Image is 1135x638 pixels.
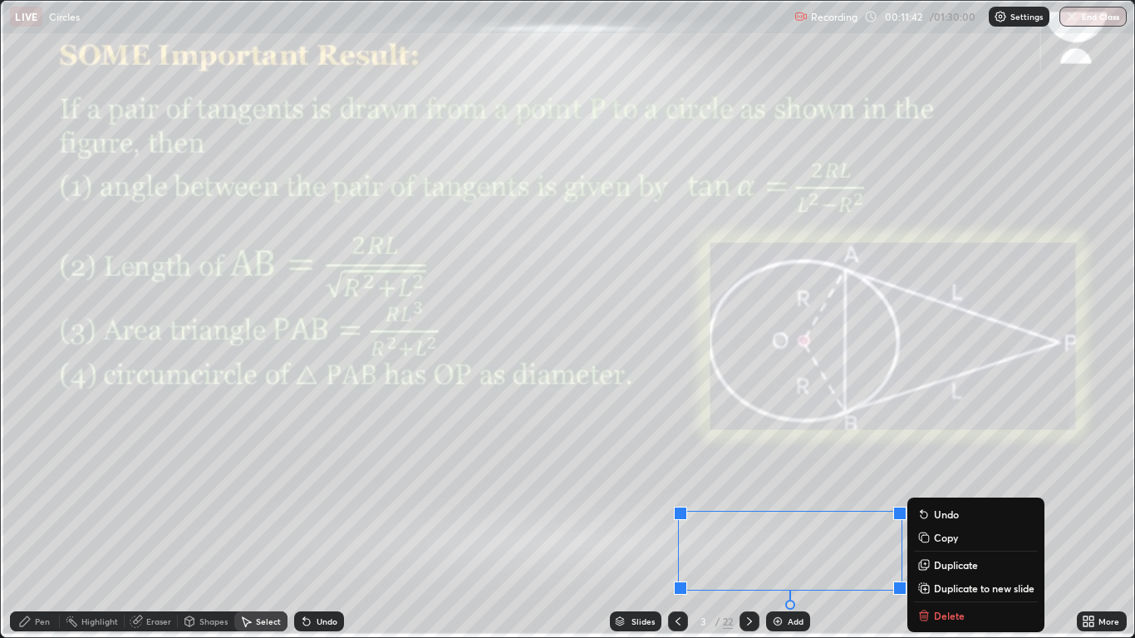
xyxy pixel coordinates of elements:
div: / [715,616,720,626]
img: recording.375f2c34.svg [794,10,808,23]
p: Recording [811,11,857,23]
button: Duplicate to new slide [914,578,1038,598]
div: More [1098,617,1119,626]
p: Settings [1010,12,1043,21]
div: Select [256,617,281,626]
p: Duplicate [934,558,978,572]
div: Add [788,617,803,626]
img: add-slide-button [771,615,784,628]
div: Pen [35,617,50,626]
button: Undo [914,504,1038,524]
button: Duplicate [914,555,1038,575]
p: Duplicate to new slide [934,582,1034,595]
div: Slides [631,617,655,626]
div: Undo [317,617,337,626]
div: 22 [723,614,733,629]
img: end-class-cross [1065,10,1078,23]
div: Eraser [146,617,171,626]
button: Copy [914,528,1038,547]
img: class-settings-icons [994,10,1007,23]
p: LIVE [15,10,37,23]
p: Undo [934,508,959,521]
button: End Class [1059,7,1127,27]
div: 3 [695,616,711,626]
div: Shapes [199,617,228,626]
p: Circles [49,10,80,23]
p: Copy [934,531,958,544]
div: Highlight [81,617,118,626]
